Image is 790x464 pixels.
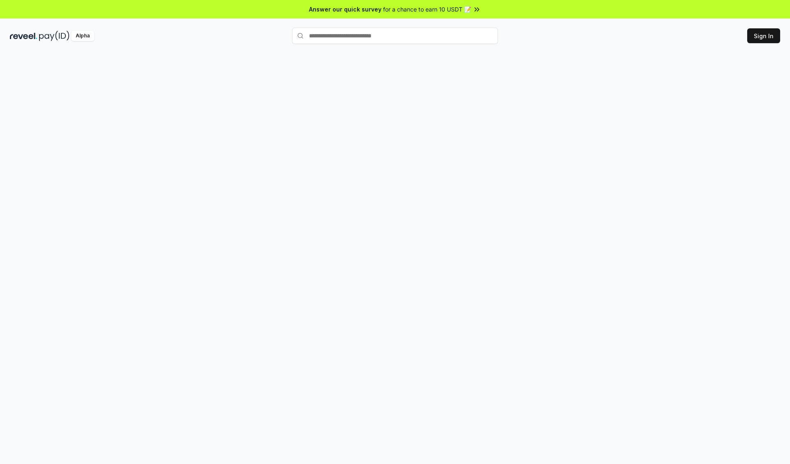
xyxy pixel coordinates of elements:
span: for a chance to earn 10 USDT 📝 [383,5,471,14]
img: reveel_dark [10,31,37,41]
span: Answer our quick survey [309,5,381,14]
img: pay_id [39,31,70,41]
button: Sign In [747,28,780,43]
div: Alpha [71,31,94,41]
